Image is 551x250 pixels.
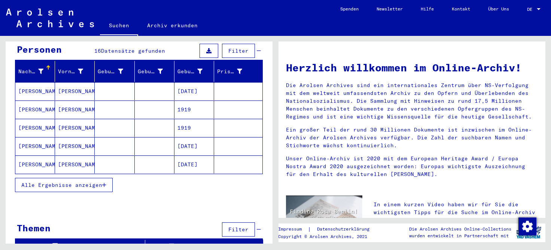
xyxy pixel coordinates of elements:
[6,9,94,27] img: Arolsen_neg.svg
[17,221,51,235] div: Themen
[15,61,55,82] mat-header-cell: Nachname
[174,119,214,137] mat-cell: 1919
[174,137,214,155] mat-cell: [DATE]
[98,68,123,75] div: Geburtsname
[174,101,214,118] mat-cell: 1919
[286,126,538,149] p: Ein großer Teil der rund 30 Millionen Dokumente ist inzwischen im Online-Archiv der Arolsen Archi...
[409,226,511,232] p: Die Arolsen Archives Online-Collections
[98,65,134,77] div: Geburtsname
[286,155,538,178] p: Unser Online-Archiv ist 2020 mit dem European Heritage Award / Europa Nostra Award 2020 ausgezeic...
[286,81,538,121] p: Die Arolsen Archives sind ein internationales Zentrum über NS-Verfolgung mit dem weltweit umfasse...
[135,61,174,82] mat-header-cell: Geburt‏
[55,61,95,82] mat-header-cell: Vorname
[15,137,55,155] mat-cell: [PERSON_NAME]
[18,68,43,75] div: Nachname
[21,182,102,188] span: Alle Ergebnisse anzeigen
[100,16,138,36] a: Suchen
[409,232,511,239] p: wurden entwickelt in Partnerschaft mit
[18,242,136,250] div: Signature
[94,47,101,54] span: 16
[222,222,255,237] button: Filter
[527,7,535,12] span: DE
[177,65,214,77] div: Geburtsdatum
[278,225,308,233] a: Impressum
[174,155,214,173] mat-cell: [DATE]
[55,155,95,173] mat-cell: [PERSON_NAME]
[518,217,536,235] div: Zustimmung ändern
[101,47,165,54] span: Datensätze gefunden
[55,82,95,100] mat-cell: [PERSON_NAME]
[177,68,203,75] div: Geburtsdatum
[15,82,55,100] mat-cell: [PERSON_NAME]
[55,101,95,118] mat-cell: [PERSON_NAME]
[15,119,55,137] mat-cell: [PERSON_NAME]
[174,61,214,82] mat-header-cell: Geburtsdatum
[17,43,62,56] div: Personen
[58,65,94,77] div: Vorname
[18,65,55,77] div: Nachname
[55,119,95,137] mat-cell: [PERSON_NAME]
[217,65,253,77] div: Prisoner #
[138,65,174,77] div: Geburt‏
[174,82,214,100] mat-cell: [DATE]
[138,68,163,75] div: Geburt‏
[58,68,83,75] div: Vorname
[515,223,543,242] img: yv_logo.png
[286,60,538,75] h1: Herzlich willkommen im Online-Archiv!
[15,155,55,173] mat-cell: [PERSON_NAME]
[214,61,262,82] mat-header-cell: Prisoner #
[222,44,255,58] button: Filter
[15,178,113,192] button: Alle Ergebnisse anzeigen
[217,68,242,75] div: Prisoner #
[138,16,207,34] a: Archiv erkunden
[228,226,249,233] span: Filter
[278,233,378,240] p: Copyright © Arolsen Archives, 2021
[518,217,536,235] img: Zustimmung ändern
[55,137,95,155] mat-cell: [PERSON_NAME]
[286,195,362,237] img: video.jpg
[278,225,378,233] div: |
[311,225,378,233] a: Datenschutzerklärung
[374,201,538,224] p: In einem kurzen Video haben wir für Sie die wichtigsten Tipps für die Suche im Online-Archiv zusa...
[228,47,249,54] span: Filter
[15,101,55,118] mat-cell: [PERSON_NAME]
[95,61,134,82] mat-header-cell: Geburtsname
